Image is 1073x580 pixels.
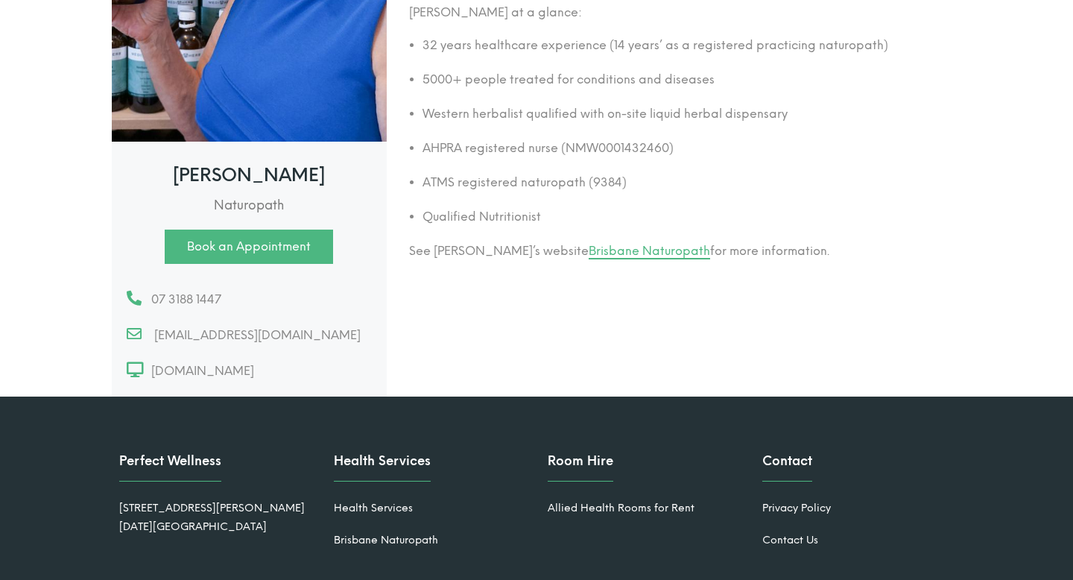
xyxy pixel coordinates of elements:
[548,502,694,514] a: Allied Health Rooms for Rent
[148,325,361,346] span: [EMAIL_ADDRESS][DOMAIN_NAME]
[119,199,379,212] h5: Naturopath
[422,138,961,159] li: AHPRA registered nurse (NMW0001432460)
[334,454,431,482] h3: Health Services
[422,104,961,124] li: Western herbalist qualified with on-site liquid herbal dispensary
[548,454,613,482] h3: Room Hire
[589,244,710,258] a: Brisbane Naturopath
[422,172,961,193] li: ATMS registered naturopath (9384)
[422,69,961,90] li: 5000+ people treated for conditions and diseases
[422,35,961,56] li: 32 years healthcare experience (14 years’ as a registered practicing naturopath)
[127,361,379,382] a: [DOMAIN_NAME]
[119,166,379,184] h3: [PERSON_NAME]
[119,499,311,536] div: [STREET_ADDRESS][PERSON_NAME] [DATE][GEOGRAPHIC_DATA]
[187,241,311,253] span: Book an Appointment
[762,534,818,546] a: Contact Us
[145,361,254,382] span: [DOMAIN_NAME]
[422,207,961,227] li: Qualified Nutritionist
[165,230,333,264] a: Book an Appointment
[409,241,961,262] p: See [PERSON_NAME]’s website for more information.
[334,534,438,546] a: Brisbane Naturopath
[762,502,831,514] a: Privacy Policy
[409,2,961,23] p: [PERSON_NAME] at a glance:
[334,502,413,514] a: Health Services
[127,325,379,346] a: [EMAIL_ADDRESS][DOMAIN_NAME]
[762,454,812,482] h3: Contact
[119,454,221,482] h3: Perfect Wellness
[145,289,221,310] span: 07 3188 1447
